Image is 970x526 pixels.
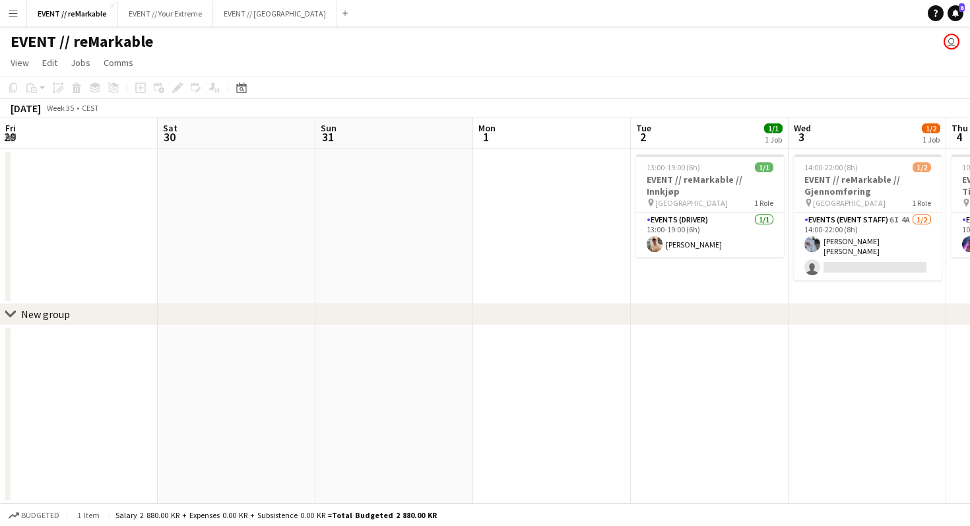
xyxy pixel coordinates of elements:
button: EVENT // [GEOGRAPHIC_DATA] [213,1,337,26]
a: Comms [98,54,139,71]
span: 6 [959,3,965,12]
span: 1 item [73,510,104,520]
span: [GEOGRAPHIC_DATA] [655,198,728,208]
span: Jobs [71,57,90,69]
span: 1/2 [922,123,940,133]
app-card-role: Events (Driver)1/113:00-19:00 (6h)[PERSON_NAME] [636,213,784,257]
span: 1/2 [913,162,931,172]
a: Jobs [65,54,96,71]
div: 1 Job [922,135,940,145]
span: Wed [794,122,811,134]
span: Budgeted [21,511,59,520]
span: View [11,57,29,69]
div: New group [21,308,70,321]
button: EVENT // reMarkable [27,1,118,26]
span: 1/1 [755,162,773,172]
a: 6 [948,5,963,21]
span: [GEOGRAPHIC_DATA] [813,198,886,208]
span: 1/1 [764,123,783,133]
a: View [5,54,34,71]
app-job-card: 14:00-22:00 (8h)1/2EVENT // reMarkable // Gjennomføring [GEOGRAPHIC_DATA]1 RoleEvents (Event Staf... [794,154,942,280]
span: Tue [636,122,651,134]
span: 1 [476,129,496,145]
app-job-card: 13:00-19:00 (6h)1/1EVENT // reMarkable // Innkjøp [GEOGRAPHIC_DATA]1 RoleEvents (Driver)1/113:00-... [636,154,784,257]
span: 13:00-19:00 (6h) [647,162,700,172]
app-card-role: Events (Event Staff)6I4A1/214:00-22:00 (8h)[PERSON_NAME] [PERSON_NAME] [794,213,942,280]
span: 14:00-22:00 (8h) [804,162,858,172]
span: Sun [321,122,337,134]
span: Comms [104,57,133,69]
span: Thu [952,122,968,134]
span: Fri [5,122,16,134]
a: Edit [37,54,63,71]
div: [DATE] [11,102,41,115]
span: 29 [3,129,16,145]
button: EVENT // Your Extreme [118,1,213,26]
button: Budgeted [7,508,61,523]
h3: EVENT // reMarkable // Gjennomføring [794,174,942,197]
app-user-avatar: Caroline Skjervold [944,34,959,49]
div: CEST [82,103,99,113]
h3: EVENT // reMarkable // Innkjøp [636,174,784,197]
span: Sat [163,122,178,134]
div: Salary 2 880.00 KR + Expenses 0.00 KR + Subsistence 0.00 KR = [115,510,437,520]
span: Mon [478,122,496,134]
span: 1 Role [754,198,773,208]
span: 2 [634,129,651,145]
span: 30 [161,129,178,145]
span: Edit [42,57,57,69]
h1: EVENT // reMarkable [11,32,153,51]
span: Week 35 [44,103,77,113]
span: 1 Role [912,198,931,208]
span: Total Budgeted 2 880.00 KR [332,510,437,520]
span: 4 [950,129,968,145]
span: 31 [319,129,337,145]
span: 3 [792,129,811,145]
div: 1 Job [765,135,782,145]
